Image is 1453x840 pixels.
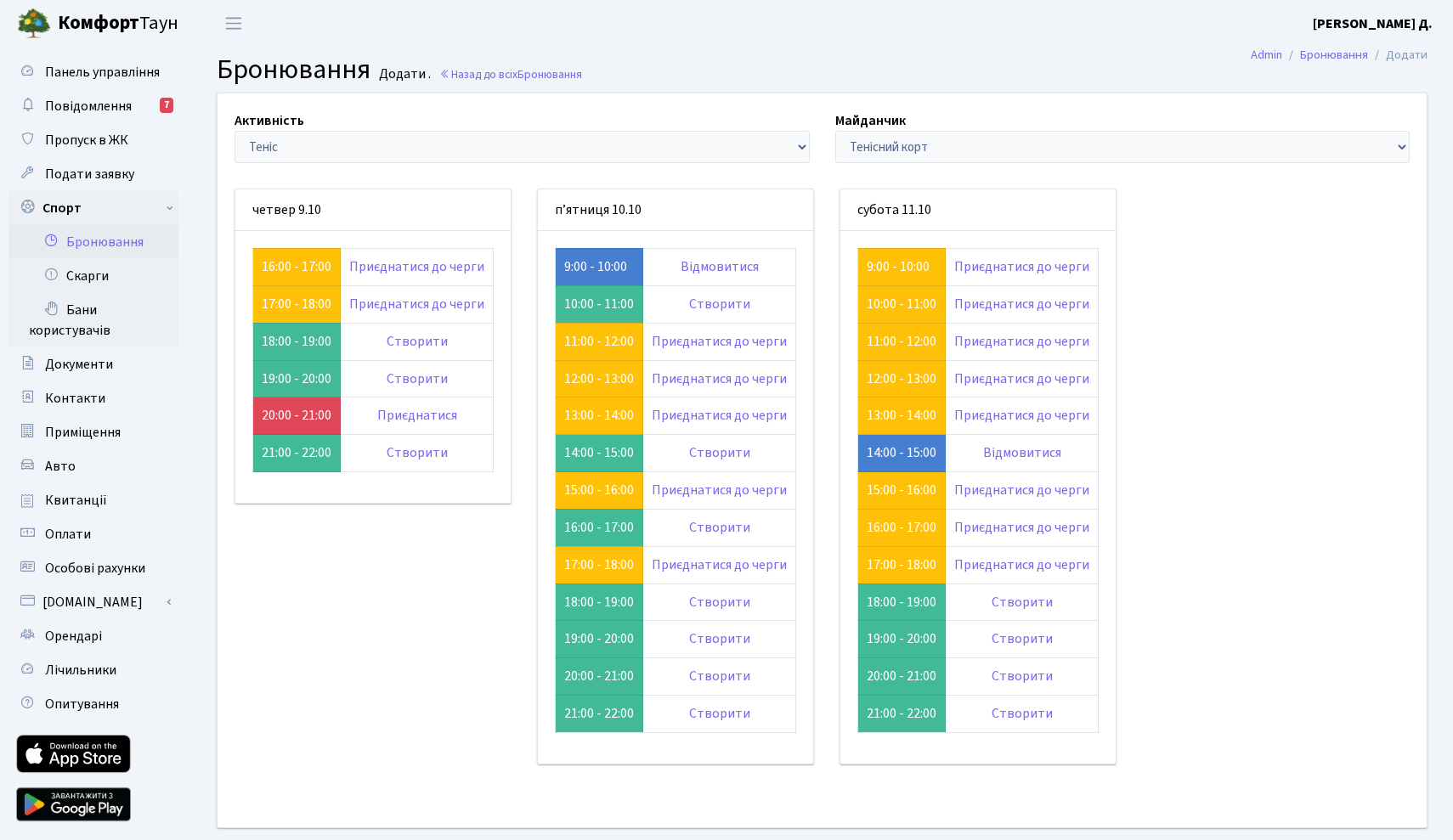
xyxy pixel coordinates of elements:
span: Приміщення [45,423,121,442]
a: Подати заявку [8,157,178,191]
a: Квитанції [8,483,178,517]
label: Майданчик [835,110,906,131]
a: 13:00 - 14:00 [564,406,634,425]
small: Додати . [376,66,431,82]
a: Створити [689,593,750,612]
td: 19:00 - 20:00 [858,621,946,658]
nav: breadcrumb [1225,37,1453,73]
a: 20:00 - 21:00 [262,406,331,425]
span: Лічильники [45,661,116,679]
a: 9:00 - 10:00 [564,257,627,276]
a: Створити [689,667,750,685]
a: Особові рахунки [8,551,178,585]
a: 15:00 - 16:00 [867,481,936,499]
a: 15:00 - 16:00 [564,481,634,499]
a: Бани користувачів [8,293,178,347]
label: Активність [235,110,304,131]
a: 16:00 - 17:00 [867,518,936,537]
a: Приєднатися до черги [349,257,484,276]
span: Пропуск в ЖК [45,131,128,149]
div: п’ятниця 10.10 [538,189,813,231]
a: Назад до всіхБронювання [439,66,582,82]
a: Лічильники [8,653,178,687]
img: logo.png [17,7,51,41]
a: Бронювання [8,225,178,259]
td: 16:00 - 17:00 [556,509,643,546]
b: Комфорт [58,9,139,37]
span: Опитування [45,695,119,713]
a: Створити [387,369,448,388]
a: Створити [689,443,750,462]
a: Приєднатися до черги [954,406,1089,425]
a: Приєднатися [377,406,457,425]
a: Створити [689,518,750,537]
a: Створити [992,593,1053,612]
td: 21:00 - 22:00 [858,696,946,733]
a: Приєднатися до черги [954,257,1089,276]
span: Таун [58,9,178,38]
a: Відмовитися [983,443,1061,462]
div: субота 11.10 [840,189,1116,231]
a: 10:00 - 11:00 [867,295,936,313]
a: [PERSON_NAME] Д. [1313,14,1433,34]
a: 12:00 - 13:00 [564,369,634,388]
a: Створити [992,629,1053,648]
a: Бронювання [1300,46,1368,64]
a: Приєднатися до черги [652,332,787,351]
span: Квитанції [45,491,107,510]
span: Особові рахунки [45,559,145,578]
a: Приєднатися до черги [954,332,1089,351]
a: Орендарі [8,619,178,653]
a: Пропуск в ЖК [8,123,178,157]
a: Створити [689,295,750,313]
a: Спорт [8,191,178,225]
td: 21:00 - 22:00 [556,696,643,733]
a: Приєднатися до черги [349,295,484,313]
a: 17:00 - 18:00 [867,555,936,574]
a: 17:00 - 18:00 [564,555,634,574]
span: Бронювання [217,50,370,89]
button: Переключити навігацію [212,9,255,37]
span: Повідомлення [45,97,132,116]
td: 21:00 - 22:00 [253,435,341,472]
a: Створити [387,443,448,462]
a: Admin [1251,46,1282,64]
a: Приєднатися до черги [954,369,1089,388]
a: 17:00 - 18:00 [262,295,331,313]
span: Бронювання [517,66,582,82]
td: 18:00 - 19:00 [253,323,341,360]
a: Створити [689,704,750,723]
li: Додати [1368,46,1428,65]
a: Приєднатися до черги [652,406,787,425]
a: Контакти [8,381,178,415]
td: 14:00 - 15:00 [556,435,643,472]
a: 14:00 - 15:00 [867,443,936,462]
a: Приєднатися до черги [954,295,1089,313]
div: четвер 9.10 [235,189,511,231]
div: 7 [160,98,173,113]
span: Подати заявку [45,165,134,183]
a: Приєднатися до черги [652,369,787,388]
span: Панель управління [45,63,160,82]
td: 18:00 - 19:00 [556,583,643,621]
a: Панель управління [8,55,178,89]
td: 19:00 - 20:00 [556,621,643,658]
a: Оплати [8,517,178,551]
td: 19:00 - 20:00 [253,360,341,397]
a: Приєднатися до черги [954,518,1089,537]
a: [DOMAIN_NAME] [8,585,178,619]
a: 11:00 - 12:00 [867,332,936,351]
a: 16:00 - 17:00 [262,257,331,276]
a: 9:00 - 10:00 [867,257,930,276]
td: 18:00 - 19:00 [858,583,946,621]
a: Приєднатися до черги [954,555,1089,574]
a: Опитування [8,687,178,721]
b: [PERSON_NAME] Д. [1313,14,1433,33]
td: 20:00 - 21:00 [858,658,946,696]
a: Приєднатися до черги [954,481,1089,499]
a: Приєднатися до черги [652,555,787,574]
a: Створити [992,704,1053,723]
td: 20:00 - 21:00 [556,658,643,696]
span: Орендарі [45,627,102,646]
a: Приміщення [8,415,178,449]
